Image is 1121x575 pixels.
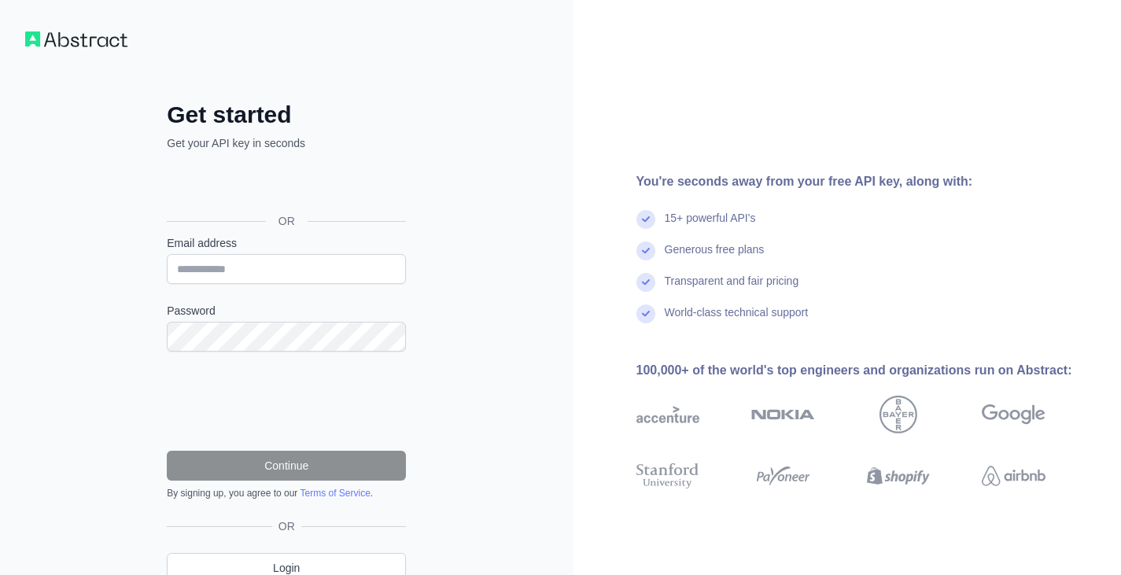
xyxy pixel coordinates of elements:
div: You're seconds away from your free API key, along with: [636,172,1097,191]
div: By signing up, you agree to our . [167,487,406,499]
div: Generous free plans [665,241,765,273]
iframe: Sign in with Google Button [159,168,411,203]
img: check mark [636,304,655,323]
img: check mark [636,210,655,229]
span: OR [266,213,308,229]
img: accenture [636,396,700,433]
div: World-class technical support [665,304,809,336]
img: Workflow [25,31,127,47]
img: bayer [879,396,917,433]
iframe: reCAPTCHA [167,370,406,432]
p: Get your API key in seconds [167,135,406,151]
img: payoneer [751,460,815,492]
h2: Get started [167,101,406,129]
img: check mark [636,241,655,260]
img: shopify [867,460,931,492]
button: Continue [167,451,406,481]
div: 15+ powerful API's [665,210,756,241]
img: google [982,396,1045,433]
img: nokia [751,396,815,433]
img: airbnb [982,460,1045,492]
a: Terms of Service [300,488,370,499]
img: stanford university [636,460,700,492]
span: OR [272,518,301,534]
div: Transparent and fair pricing [665,273,799,304]
label: Email address [167,235,406,251]
div: 100,000+ of the world's top engineers and organizations run on Abstract: [636,361,1097,380]
label: Password [167,303,406,319]
img: check mark [636,273,655,292]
